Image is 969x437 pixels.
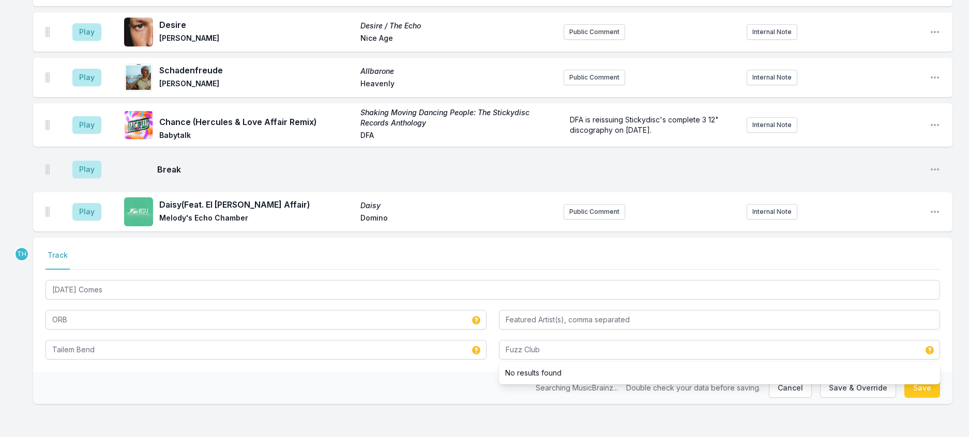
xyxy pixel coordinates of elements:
span: Shaking Moving Dancing People: The Stickydisc Records Anthology [360,107,555,128]
button: Track [46,250,70,270]
span: Melody's Echo Chamber [159,213,354,225]
button: Save [904,378,940,398]
button: Open playlist item options [930,120,940,130]
span: Daisy (Feat. El [PERSON_NAME] Affair) [159,198,354,211]
span: Daisy [360,200,555,211]
button: Open playlist item options [930,207,940,217]
span: Domino [360,213,555,225]
img: Drag Handle [46,120,50,130]
span: DFA [360,130,555,143]
span: Double check your data before saving. [626,383,761,392]
span: Break [157,163,921,176]
button: Internal Note [747,117,797,133]
span: Schadenfreude [159,64,354,76]
button: Play [72,161,101,178]
button: Open playlist item options [930,164,940,175]
input: Track Title [46,280,940,300]
img: Allbarone [124,63,153,92]
p: Searching MusicBrainz... [536,383,618,393]
img: Shaking Moving Dancing People: The Stickydisc Records Anthology [124,111,153,139]
button: Play [72,23,101,41]
img: Drag Handle [46,72,50,83]
p: Travis Holcombe [14,247,29,261]
button: Save & Override [820,378,896,398]
button: Play [72,203,101,221]
li: No results found [499,364,940,382]
span: Nice Age [360,33,555,45]
button: Public Comment [564,204,625,220]
img: Drag Handle [46,27,50,37]
button: Internal Note [747,204,797,220]
img: Daisy [124,197,153,226]
input: Record Label [499,340,940,360]
img: Desire / The Echo [124,18,153,46]
button: Play [72,69,101,86]
img: Drag Handle [46,164,50,175]
button: Open playlist item options [930,27,940,37]
button: Internal Note [747,70,797,85]
button: Public Comment [564,24,625,40]
input: Artist [46,310,487,330]
span: [PERSON_NAME] [159,33,354,45]
img: Drag Handle [46,207,50,217]
span: Babytalk [159,130,354,143]
span: Desire / The Echo [360,21,555,31]
input: Featured Artist(s), comma separated [499,310,940,330]
button: Cancel [769,378,812,398]
span: Heavenly [360,79,555,91]
button: Open playlist item options [930,72,940,83]
span: DFA is reissuing Stickydisc's complete 3 12" discography on [DATE]. [570,115,721,134]
input: Album Title [46,340,487,360]
span: Chance (Hercules & Love Affair Remix) [159,116,354,128]
span: [PERSON_NAME] [159,79,354,91]
button: Play [72,116,101,134]
span: Allbarone [360,66,555,76]
button: Public Comment [564,70,625,85]
span: Desire [159,19,354,31]
button: Internal Note [747,24,797,40]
